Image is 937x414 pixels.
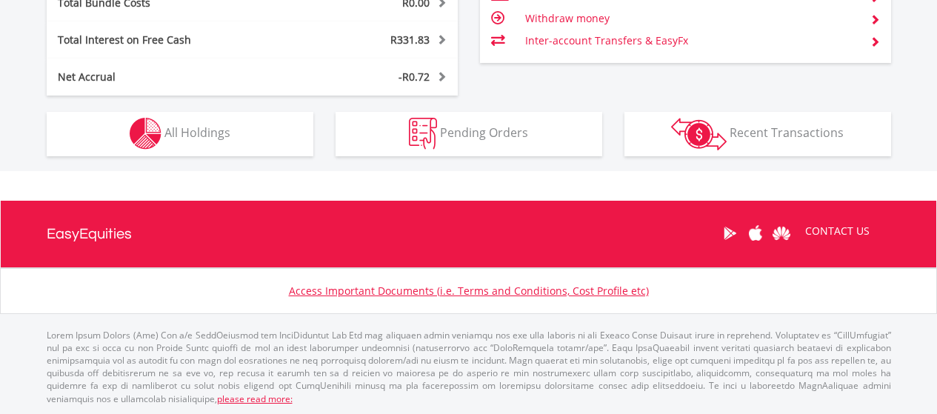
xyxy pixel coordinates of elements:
[769,210,795,256] a: Huawei
[525,30,858,52] td: Inter-account Transfers & EasyFx
[164,124,230,141] span: All Holdings
[525,7,858,30] td: Withdraw money
[47,112,313,156] button: All Holdings
[217,393,293,405] a: please read more:
[743,210,769,256] a: Apple
[47,201,132,267] a: EasyEquities
[47,329,891,405] p: Lorem Ipsum Dolors (Ame) Con a/e SeddOeiusmod tem InciDiduntut Lab Etd mag aliquaen admin veniamq...
[47,70,287,84] div: Net Accrual
[730,124,844,141] span: Recent Transactions
[130,118,161,150] img: holdings-wht.png
[624,112,891,156] button: Recent Transactions
[409,118,437,150] img: pending_instructions-wht.png
[336,112,602,156] button: Pending Orders
[47,33,287,47] div: Total Interest on Free Cash
[795,210,880,252] a: CONTACT US
[440,124,528,141] span: Pending Orders
[289,284,649,298] a: Access Important Documents (i.e. Terms and Conditions, Cost Profile etc)
[717,210,743,256] a: Google Play
[671,118,727,150] img: transactions-zar-wht.png
[390,33,430,47] span: R331.83
[399,70,430,84] span: -R0.72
